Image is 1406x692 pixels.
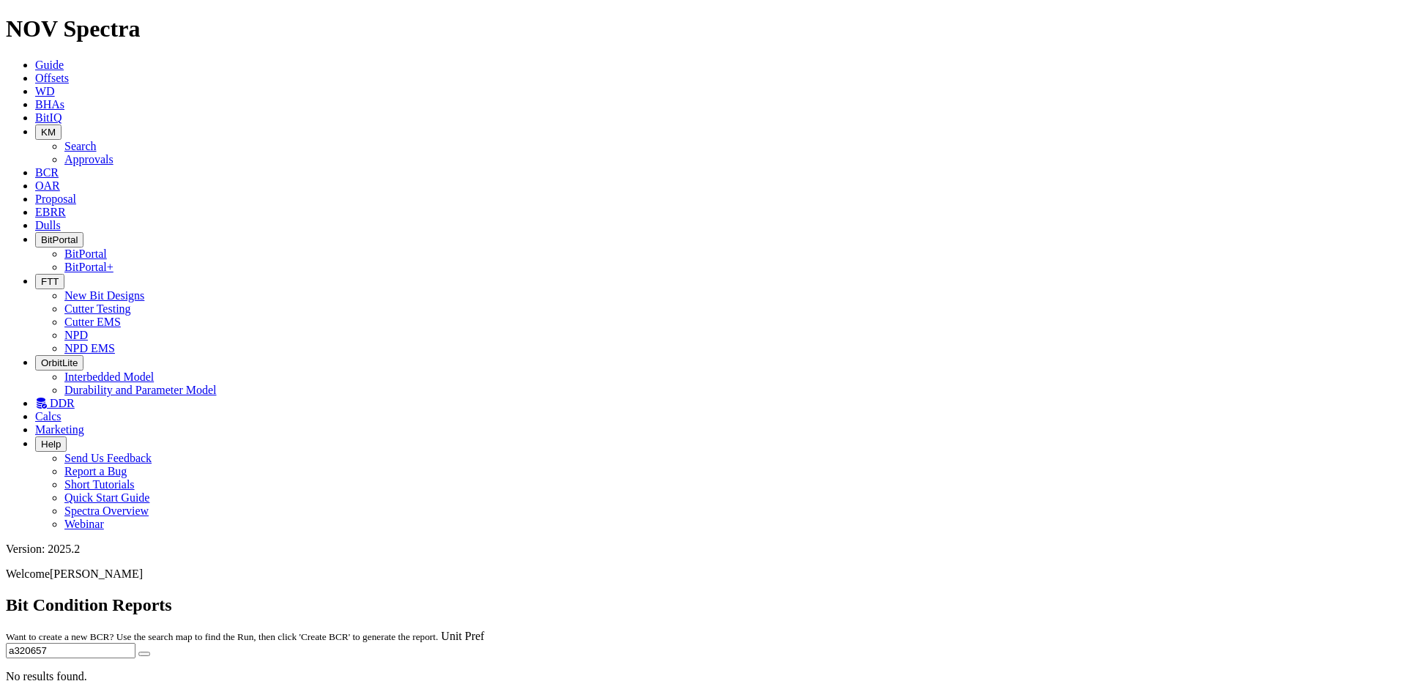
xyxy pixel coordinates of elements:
[64,491,149,504] a: Quick Start Guide
[41,276,59,287] span: FTT
[50,568,143,580] span: [PERSON_NAME]
[35,85,55,97] a: WD
[35,124,62,140] button: KM
[64,140,97,152] a: Search
[6,543,1400,556] div: Version: 2025.2
[35,111,62,124] a: BitIQ
[41,234,78,245] span: BitPortal
[6,15,1400,42] h1: NOV Spectra
[35,206,66,218] a: EBRR
[35,274,64,289] button: FTT
[35,166,59,179] a: BCR
[64,302,131,315] a: Cutter Testing
[41,357,78,368] span: OrbitLite
[64,478,135,491] a: Short Tutorials
[6,631,438,642] small: Want to create a new BCR? Use the search map to find the Run, then click 'Create BCR' to generate...
[64,289,144,302] a: New Bit Designs
[41,439,61,450] span: Help
[64,371,154,383] a: Interbedded Model
[64,342,115,354] a: NPD EMS
[6,670,1400,683] p: No results found.
[41,127,56,138] span: KM
[64,518,104,530] a: Webinar
[6,643,135,658] input: Search
[6,595,1400,615] h2: Bit Condition Reports
[35,219,61,231] a: Dulls
[35,410,62,423] a: Calcs
[64,261,114,273] a: BitPortal+
[35,436,67,452] button: Help
[35,397,75,409] a: DDR
[64,452,152,464] a: Send Us Feedback
[35,179,60,192] a: OAR
[64,465,127,477] a: Report a Bug
[64,384,217,396] a: Durability and Parameter Model
[64,316,121,328] a: Cutter EMS
[6,568,1400,581] p: Welcome
[35,232,83,248] button: BitPortal
[64,505,149,517] a: Spectra Overview
[50,397,75,409] span: DDR
[441,630,484,642] a: Unit Pref
[35,355,83,371] button: OrbitLite
[35,423,84,436] a: Marketing
[64,329,88,341] a: NPD
[35,98,64,111] a: BHAs
[64,248,107,260] a: BitPortal
[64,153,114,165] a: Approvals
[35,72,69,84] a: Offsets
[35,59,64,71] a: Guide
[35,193,76,205] a: Proposal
